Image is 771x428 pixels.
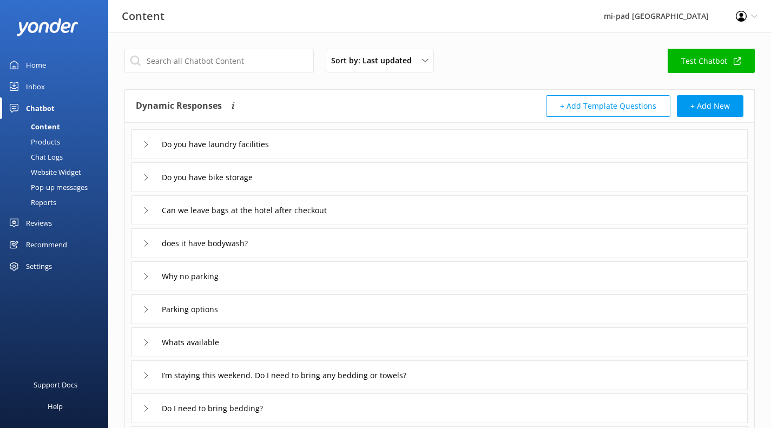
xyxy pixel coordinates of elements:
a: Chat Logs [6,149,108,164]
a: Reports [6,195,108,210]
div: Reports [6,195,56,210]
span: Sort by: Last updated [331,55,418,67]
h4: Dynamic Responses [136,95,222,117]
div: Support Docs [34,374,77,396]
div: Home [26,54,46,76]
div: Recommend [26,234,67,255]
a: Website Widget [6,164,108,180]
button: + Add New [677,95,743,117]
a: Pop-up messages [6,180,108,195]
div: Help [48,396,63,417]
input: Search all Chatbot Content [124,49,314,73]
img: yonder-white-logo.png [16,18,78,36]
div: Website Widget [6,164,81,180]
div: Products [6,134,60,149]
div: Inbox [26,76,45,97]
div: Settings [26,255,52,277]
h3: Content [122,8,164,25]
a: Test Chatbot [668,49,755,73]
button: + Add Template Questions [546,95,670,117]
div: Chatbot [26,97,55,119]
div: Content [6,119,60,134]
div: Reviews [26,212,52,234]
a: Content [6,119,108,134]
div: Pop-up messages [6,180,88,195]
div: Chat Logs [6,149,63,164]
a: Products [6,134,108,149]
